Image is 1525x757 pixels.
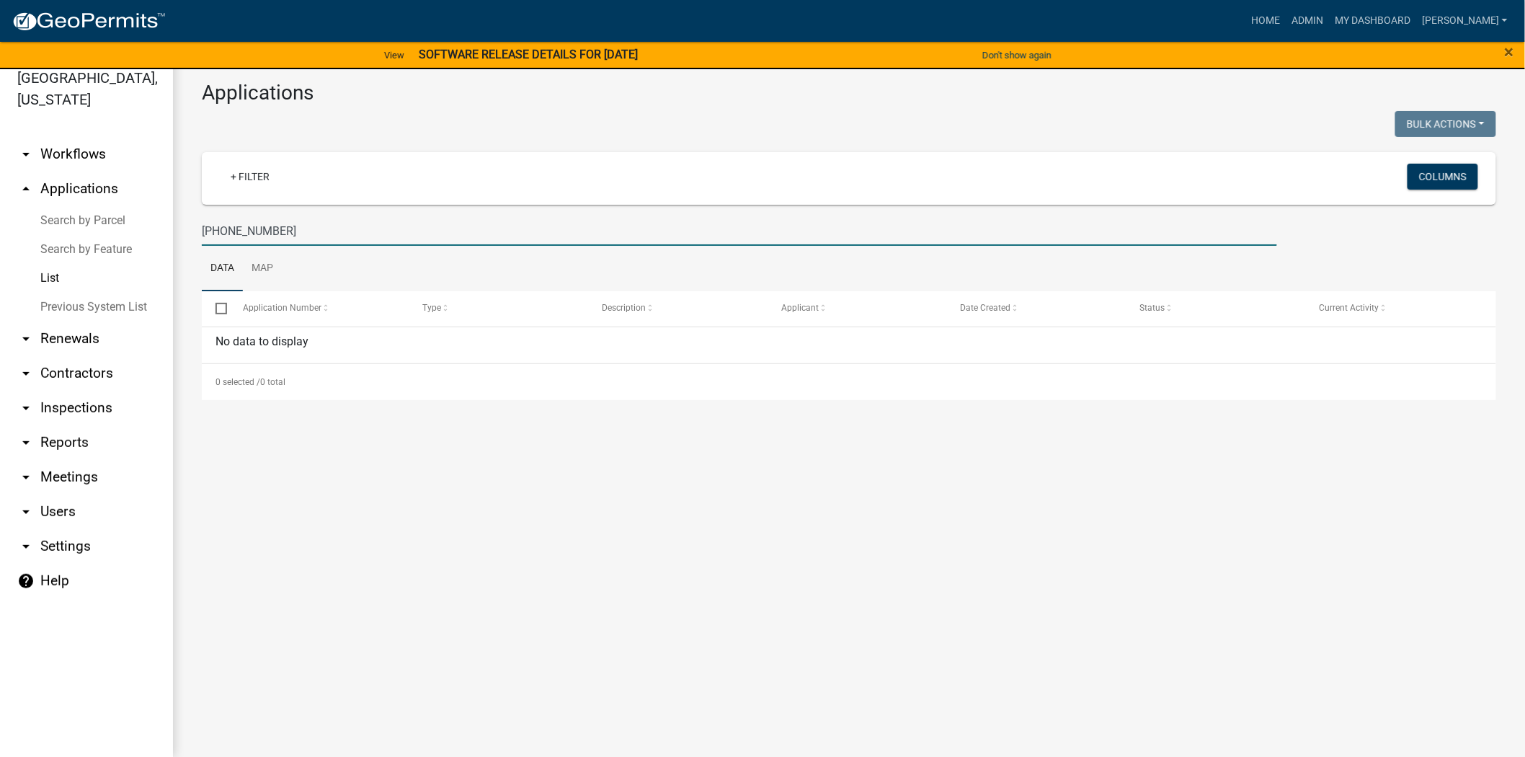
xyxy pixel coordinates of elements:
i: arrow_drop_down [17,434,35,451]
i: arrow_drop_down [17,503,35,521]
i: arrow_drop_down [17,469,35,486]
i: help [17,572,35,590]
span: Applicant [781,303,819,313]
button: Bulk Actions [1395,111,1496,137]
a: My Dashboard [1329,7,1416,35]
datatable-header-cell: Status [1126,291,1305,326]
datatable-header-cell: Type [409,291,588,326]
a: Map [243,246,282,292]
i: arrow_drop_down [17,146,35,163]
datatable-header-cell: Applicant [768,291,947,326]
a: + Filter [219,164,281,190]
span: Status [1140,303,1165,313]
strong: SOFTWARE RELEASE DETAILS FOR [DATE] [419,48,638,61]
button: Columns [1408,164,1478,190]
input: Search for applications [202,216,1277,246]
a: View [378,43,410,67]
span: Application Number [244,303,322,313]
button: Close [1505,43,1514,61]
datatable-header-cell: Application Number [229,291,409,326]
span: Date Created [961,303,1011,313]
i: arrow_drop_up [17,180,35,198]
a: Home [1245,7,1286,35]
i: arrow_drop_down [17,330,35,347]
i: arrow_drop_down [17,365,35,382]
datatable-header-cell: Current Activity [1305,291,1485,326]
a: [PERSON_NAME] [1416,7,1513,35]
span: Current Activity [1319,303,1379,313]
span: Type [422,303,441,313]
div: 0 total [202,364,1496,400]
datatable-header-cell: Description [588,291,768,326]
datatable-header-cell: Date Created [947,291,1126,326]
span: × [1505,42,1514,62]
datatable-header-cell: Select [202,291,229,326]
i: arrow_drop_down [17,399,35,417]
button: Don't show again [977,43,1057,67]
span: 0 selected / [215,377,260,387]
span: Description [602,303,646,313]
a: Admin [1286,7,1329,35]
a: Data [202,246,243,292]
h3: Applications [202,81,1496,105]
div: No data to display [202,327,1496,363]
i: arrow_drop_down [17,538,35,555]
